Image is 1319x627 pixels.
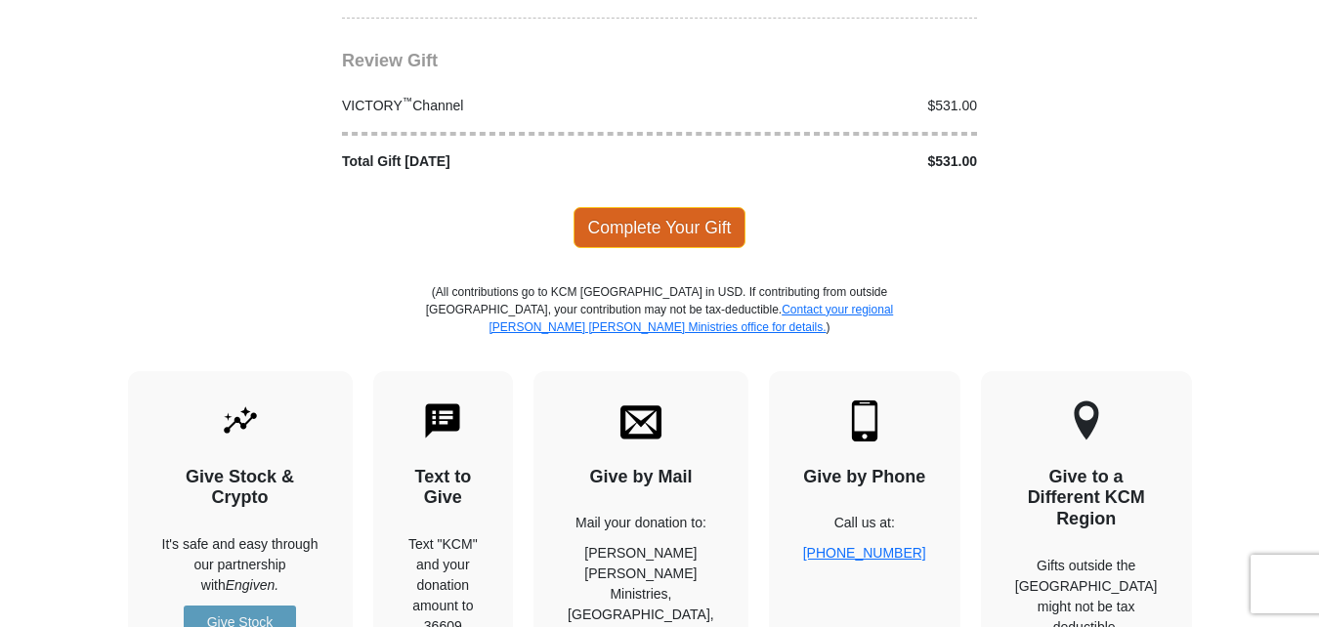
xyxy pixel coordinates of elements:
span: Complete Your Gift [574,207,746,248]
p: Call us at: [803,513,926,533]
h4: Give by Phone [803,467,926,488]
h4: Give by Mail [568,467,714,488]
img: mobile.svg [844,400,885,441]
img: envelope.svg [620,400,661,441]
div: Total Gift [DATE] [332,151,660,172]
div: $531.00 [659,151,988,172]
h4: Give to a Different KCM Region [1015,467,1158,530]
p: Mail your donation to: [568,513,714,533]
h4: Text to Give [407,467,480,509]
p: (All contributions go to KCM [GEOGRAPHIC_DATA] in USD. If contributing from outside [GEOGRAPHIC_D... [425,283,894,371]
h4: Give Stock & Crypto [162,467,319,509]
a: [PHONE_NUMBER] [803,545,926,561]
img: other-region [1073,400,1100,441]
a: Contact your regional [PERSON_NAME] [PERSON_NAME] Ministries office for details. [489,303,893,334]
div: VICTORY Channel [332,96,660,116]
img: text-to-give.svg [422,400,463,441]
sup: ™ [403,95,413,106]
span: Review Gift [342,51,438,70]
img: give-by-stock.svg [220,400,261,441]
div: $531.00 [659,96,988,116]
p: It's safe and easy through our partnership with [162,534,319,596]
i: Engiven. [226,577,278,593]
